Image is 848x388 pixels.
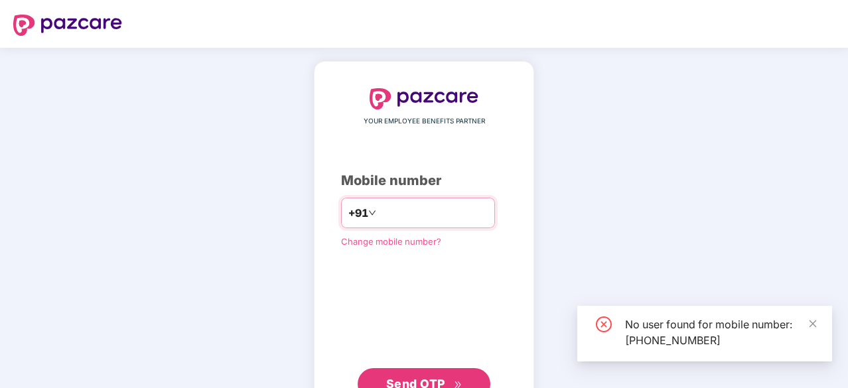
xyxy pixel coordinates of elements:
span: close-circle [596,316,612,332]
img: logo [370,88,478,109]
span: down [368,209,376,217]
span: close [808,319,817,328]
a: Change mobile number? [341,236,441,247]
span: YOUR EMPLOYEE BENEFITS PARTNER [364,116,485,127]
div: No user found for mobile number: [PHONE_NUMBER] [625,316,816,348]
span: +91 [348,205,368,222]
img: logo [13,15,122,36]
div: Mobile number [341,170,507,191]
